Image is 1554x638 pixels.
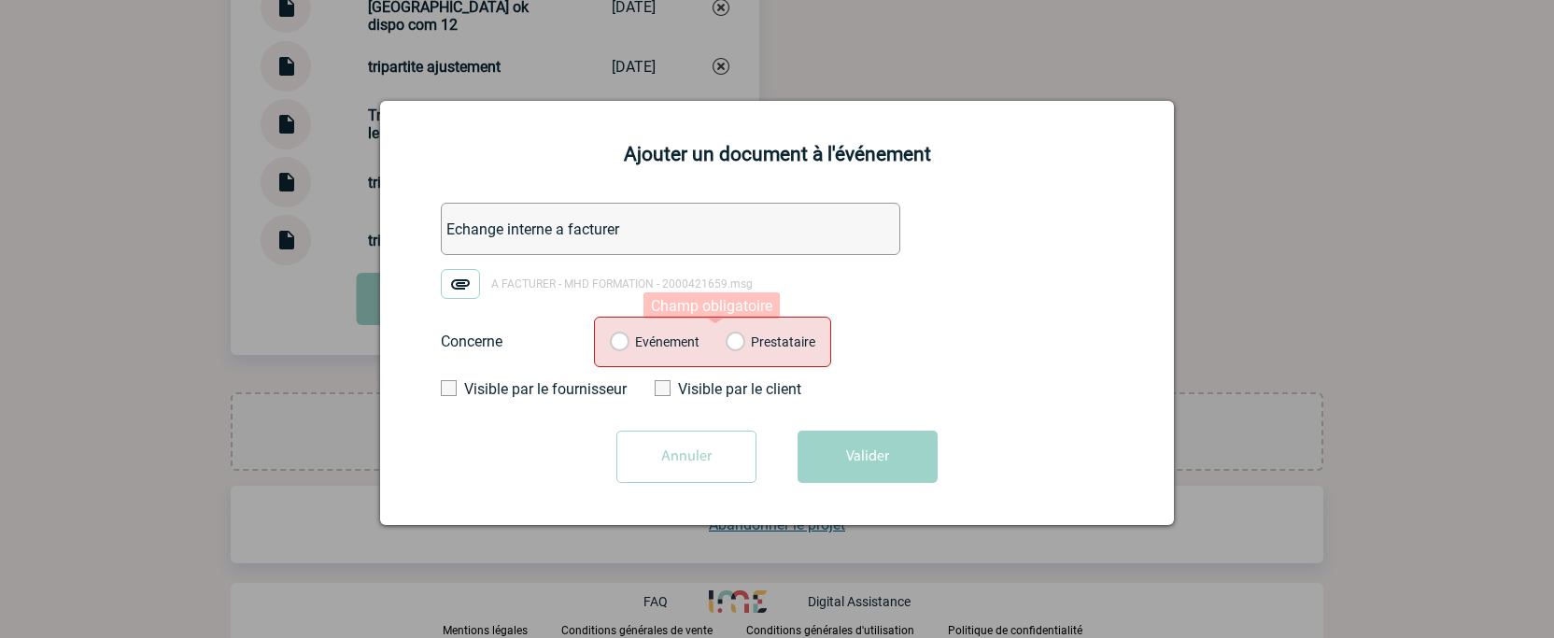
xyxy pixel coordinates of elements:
div: Champ obligatoire [643,292,780,319]
input: Désignation [441,203,900,255]
label: Visible par le fournisseur [441,380,614,398]
label: Visible par le client [655,380,827,398]
input: Annuler [616,431,756,483]
label: Prestataire [726,334,743,351]
h2: Ajouter un document à l'événement [403,143,1151,165]
span: A FACTURER - MHD FORMATION - 2000421659.msg [491,277,753,291]
button: Valider [798,431,938,483]
label: Evénement [610,334,628,351]
label: Concerne [441,333,590,350]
